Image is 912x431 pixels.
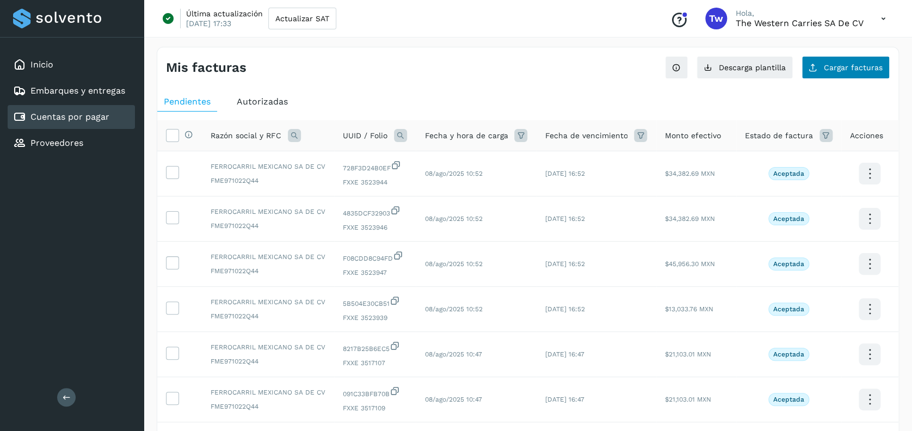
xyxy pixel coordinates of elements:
p: Aceptada [773,260,804,268]
a: Cuentas por pagar [30,112,109,122]
div: Inicio [8,53,135,77]
span: 08/ago/2025 10:52 [424,170,482,177]
span: 4835DCF32903 [343,205,407,218]
span: $21,103.01 MXN [665,350,711,358]
span: Monto efectivo [665,130,721,141]
span: 8217B25B6EC5 [343,341,407,354]
span: Razón social y RFC [211,130,281,141]
span: 08/ago/2025 10:52 [424,305,482,313]
span: FERROCARRIL MEXICANO SA DE CV [211,252,325,262]
p: Aceptada [773,215,804,223]
span: 08/ago/2025 10:47 [424,396,482,403]
h4: Mis facturas [166,60,247,76]
span: FME971022Q44 [211,221,325,231]
span: Acciones [850,130,883,141]
span: 08/ago/2025 10:52 [424,260,482,268]
span: FME971022Q44 [211,311,325,321]
span: Estado de factura [745,130,813,141]
span: FERROCARRIL MEXICANO SA DE CV [211,162,325,171]
span: FXXE 3517107 [343,358,407,368]
span: 091C33BFB70B [343,386,407,399]
span: Fecha y hora de carga [424,130,508,141]
span: FERROCARRIL MEXICANO SA DE CV [211,342,325,352]
span: Autorizadas [237,96,288,107]
span: FERROCARRIL MEXICANO SA DE CV [211,387,325,397]
span: Descarga plantilla [719,64,786,71]
span: FME971022Q44 [211,356,325,366]
div: Proveedores [8,131,135,155]
p: Última actualización [186,9,263,19]
span: [DATE] 16:52 [545,215,584,223]
span: $34,382.69 MXN [665,215,715,223]
p: [DATE] 17:33 [186,19,231,28]
span: Pendientes [164,96,211,107]
span: 08/ago/2025 10:52 [424,215,482,223]
span: Actualizar SAT [275,15,329,22]
span: $34,382.69 MXN [665,170,715,177]
span: FERROCARRIL MEXICANO SA DE CV [211,297,325,307]
span: FXXE 3517109 [343,403,407,413]
span: [DATE] 16:52 [545,170,584,177]
span: 5B504E30CB51 [343,295,407,309]
p: Aceptada [773,170,804,177]
span: FME971022Q44 [211,402,325,411]
button: Cargar facturas [802,56,890,79]
span: UUID / Folio [343,130,387,141]
a: Embarques y entregas [30,85,125,96]
span: FME971022Q44 [211,176,325,186]
span: Cargar facturas [824,64,883,71]
span: $45,956.30 MXN [665,260,715,268]
button: Actualizar SAT [268,8,336,29]
a: Proveedores [30,138,83,148]
span: FERROCARRIL MEXICANO SA DE CV [211,207,325,217]
p: Aceptada [773,350,804,358]
span: FXXE 3523944 [343,177,407,187]
span: FME971022Q44 [211,266,325,276]
div: Cuentas por pagar [8,105,135,129]
span: [DATE] 16:52 [545,260,584,268]
p: The western carries SA de CV [736,18,864,28]
span: $21,103.01 MXN [665,396,711,403]
span: F08CDD8C94FD [343,250,407,263]
span: FXXE 3523947 [343,268,407,278]
span: 08/ago/2025 10:47 [424,350,482,358]
button: Descarga plantilla [697,56,793,79]
p: Hola, [736,9,864,18]
div: Embarques y entregas [8,79,135,103]
a: Inicio [30,59,53,70]
span: [DATE] 16:52 [545,305,584,313]
span: Fecha de vencimiento [545,130,627,141]
span: $13,033.76 MXN [665,305,713,313]
span: FXXE 3523939 [343,313,407,323]
p: Aceptada [773,305,804,313]
span: [DATE] 16:47 [545,396,584,403]
span: FXXE 3523946 [343,223,407,232]
span: [DATE] 16:47 [545,350,584,358]
span: 728F3D24B0EF [343,160,407,173]
p: Aceptada [773,396,804,403]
